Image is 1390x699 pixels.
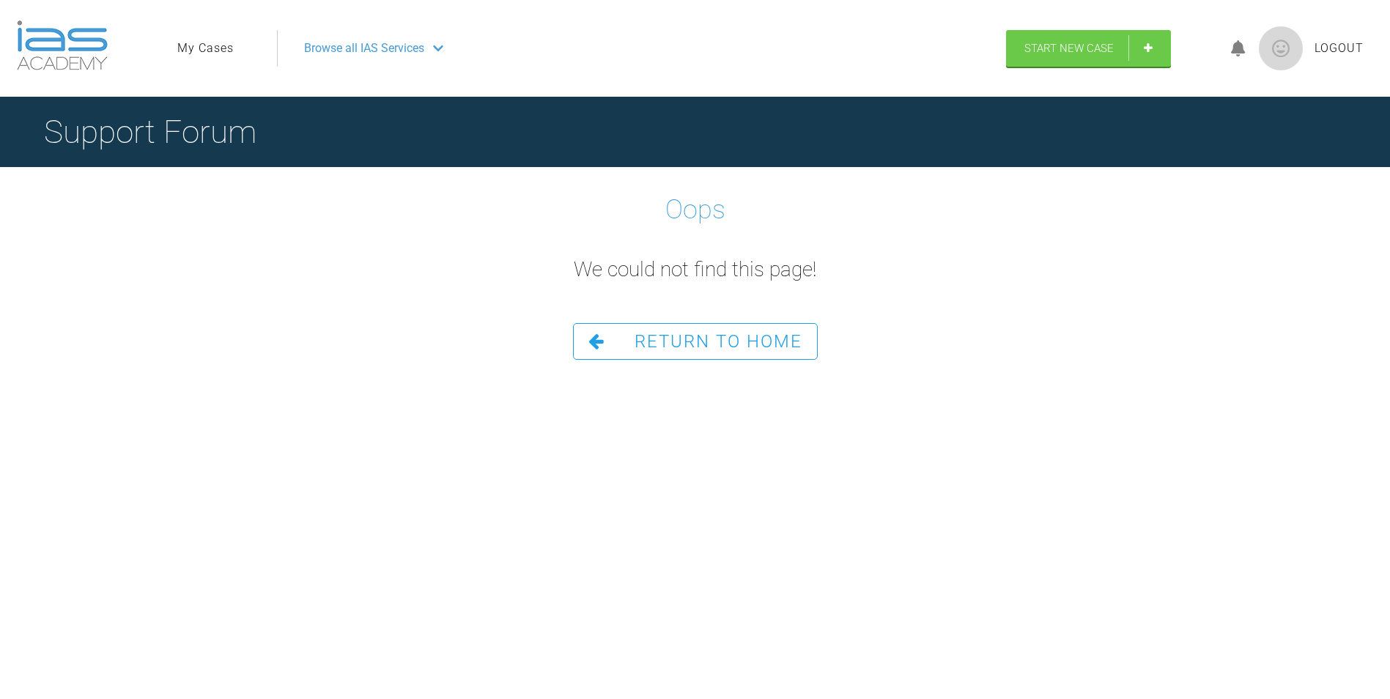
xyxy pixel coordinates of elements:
a: Return To Home [573,323,818,360]
a: My Cases [177,39,234,58]
span: Start New Case [1024,42,1114,55]
h1: Support Forum [44,106,256,158]
span: Browse all IAS Services [304,39,424,58]
h1: Oops [665,189,725,232]
img: logo-light.3e3ef733.png [17,21,108,70]
a: Logout [1315,39,1364,58]
span: Return To Home [635,331,802,352]
img: profile.png [1259,26,1303,70]
a: Start New Case [1006,30,1171,67]
h2: We could not find this page! [574,254,816,286]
